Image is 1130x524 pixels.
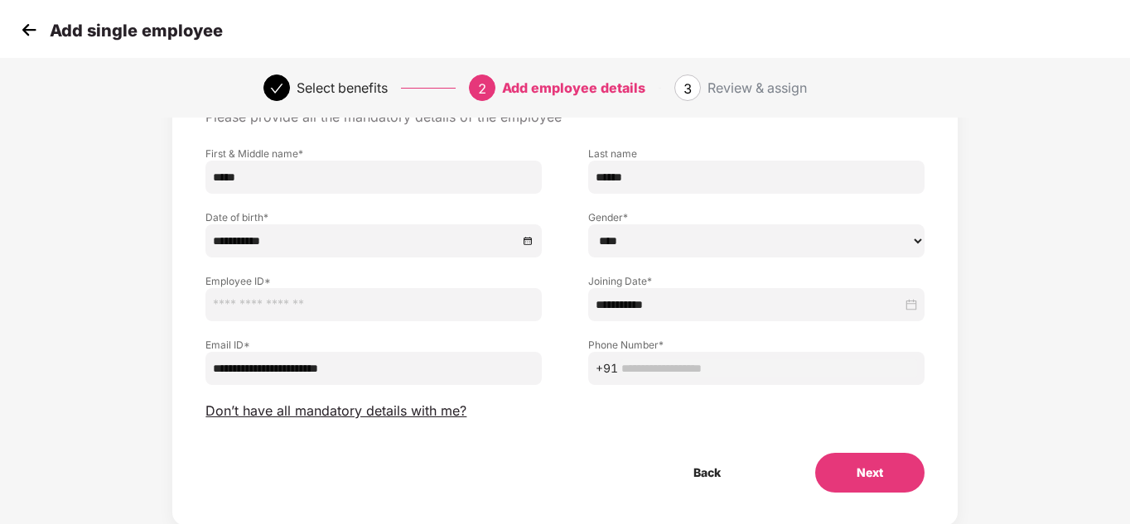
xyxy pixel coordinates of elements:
[297,75,388,101] div: Select benefits
[17,17,41,42] img: svg+xml;base64,PHN2ZyB4bWxucz0iaHR0cDovL3d3dy53My5vcmcvMjAwMC9zdmciIHdpZHRoPSIzMCIgaGVpZ2h0PSIzMC...
[588,147,925,161] label: Last name
[588,274,925,288] label: Joining Date
[707,75,807,101] div: Review & assign
[596,359,618,377] span: +91
[815,453,925,493] button: Next
[478,80,486,97] span: 2
[50,21,223,41] p: Add single employee
[502,75,645,101] div: Add employee details
[205,402,466,420] span: Don’t have all mandatory details with me?
[205,210,542,224] label: Date of birth
[588,210,925,224] label: Gender
[588,338,925,352] label: Phone Number
[270,82,283,95] span: check
[205,147,542,161] label: First & Middle name
[683,80,692,97] span: 3
[205,338,542,352] label: Email ID
[652,453,762,493] button: Back
[205,274,542,288] label: Employee ID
